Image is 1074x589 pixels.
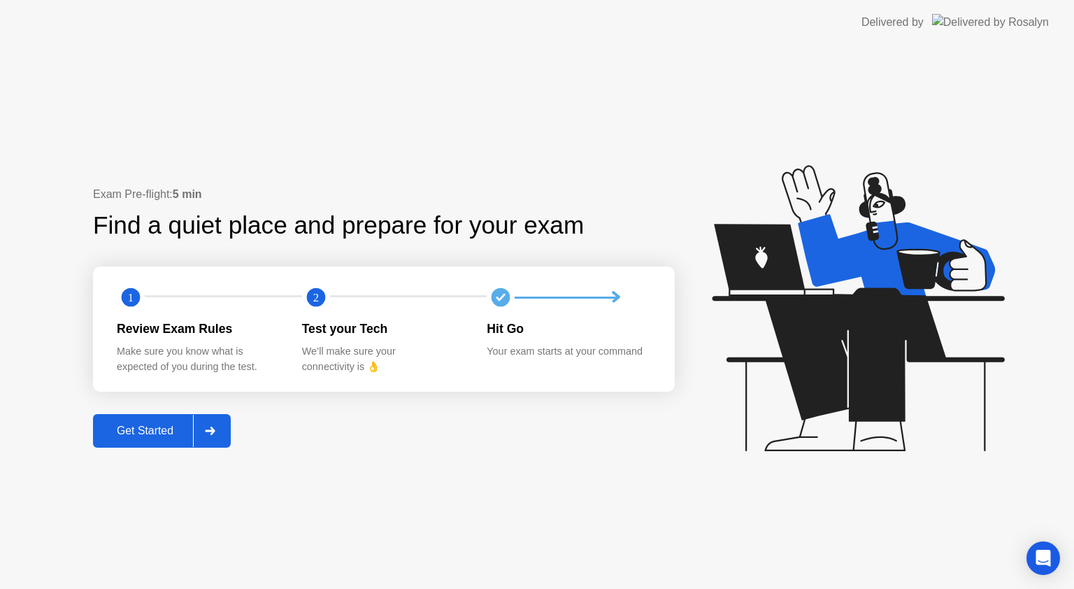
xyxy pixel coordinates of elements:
[128,291,134,304] text: 1
[93,207,586,244] div: Find a quiet place and prepare for your exam
[861,14,924,31] div: Delivered by
[117,320,280,338] div: Review Exam Rules
[302,344,465,374] div: We’ll make sure your connectivity is 👌
[97,425,193,437] div: Get Started
[302,320,465,338] div: Test your Tech
[173,188,202,200] b: 5 min
[93,186,675,203] div: Exam Pre-flight:
[93,414,231,448] button: Get Started
[313,291,319,304] text: 2
[932,14,1049,30] img: Delivered by Rosalyn
[1026,541,1060,575] div: Open Intercom Messenger
[117,344,280,374] div: Make sure you know what is expected of you during the test.
[487,320,650,338] div: Hit Go
[487,344,650,360] div: Your exam starts at your command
